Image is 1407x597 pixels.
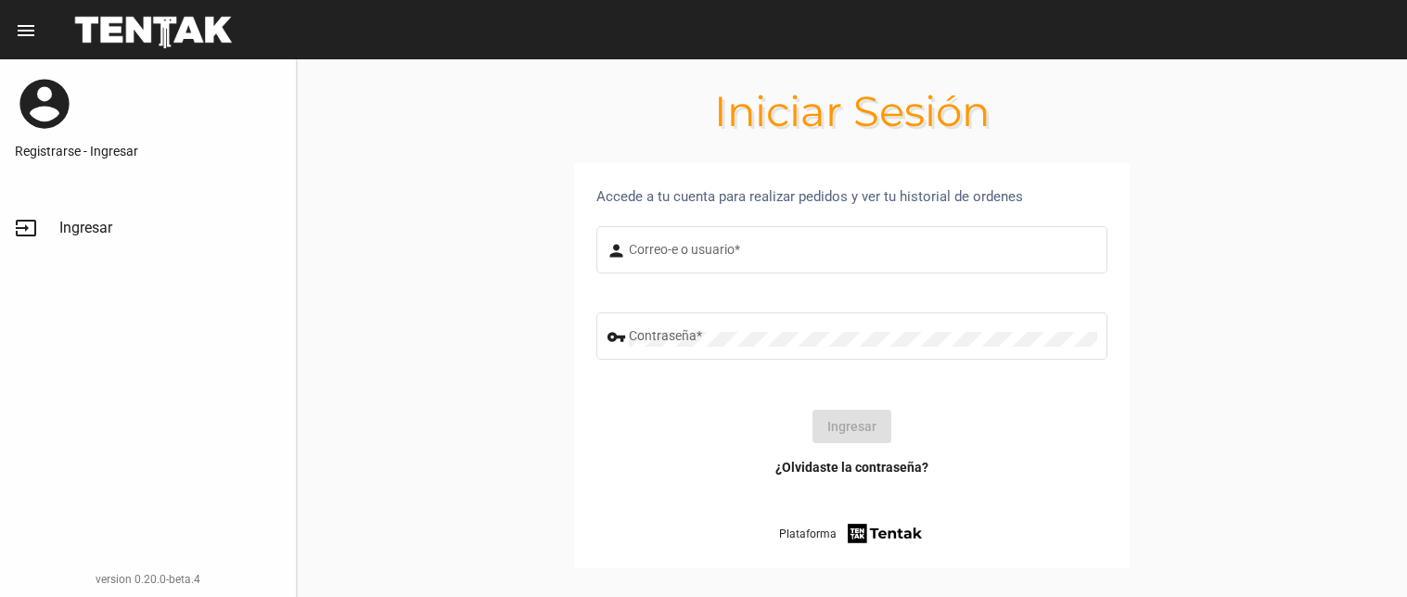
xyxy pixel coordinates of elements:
a: Plataforma [779,521,925,546]
mat-icon: person [607,240,629,262]
h1: Iniciar Sesión [297,96,1407,126]
mat-icon: vpn_key [607,326,629,349]
div: Accede a tu cuenta para realizar pedidos y ver tu historial de ordenes [596,185,1107,208]
a: Registrarse - Ingresar [15,142,281,160]
img: tentak-firm.png [845,521,925,546]
a: ¿Olvidaste la contraseña? [775,458,928,476]
button: Ingresar [812,410,891,443]
mat-icon: input [15,217,37,239]
mat-icon: account_circle [15,74,74,133]
span: Ingresar [59,219,112,237]
span: Plataforma [779,525,837,543]
div: version 0.20.0-beta.4 [15,570,281,589]
mat-icon: menu [15,19,37,42]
